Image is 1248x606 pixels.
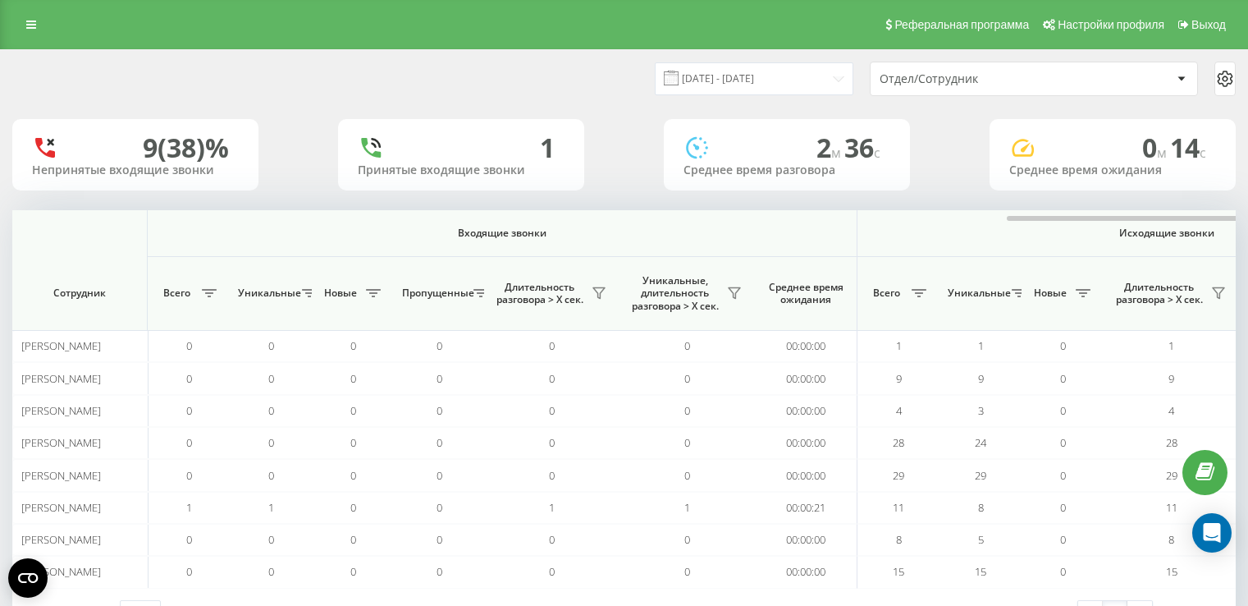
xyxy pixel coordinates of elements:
span: 1 [1168,338,1174,353]
span: [PERSON_NAME] [21,564,101,579]
div: Отдел/Сотрудник [880,72,1076,86]
span: 0 [684,338,690,353]
span: 0 [1060,338,1066,353]
div: Среднее время разговора [683,163,890,177]
span: 3 [978,403,984,418]
div: Среднее время ожидания [1009,163,1216,177]
span: 0 [350,564,356,579]
td: 00:00:00 [755,459,857,491]
span: 8 [896,532,902,547]
span: 0 [1060,564,1066,579]
span: 9 [896,371,902,386]
span: [PERSON_NAME] [21,403,101,418]
div: Open Intercom Messenger [1192,513,1232,553]
span: 0 [437,338,442,353]
span: c [874,144,880,162]
span: 1 [549,500,555,515]
span: 0 [549,435,555,450]
span: 0 [268,403,274,418]
span: 0 [684,564,690,579]
span: Уникальные [238,287,297,300]
span: 0 [549,338,555,353]
span: 4 [1168,403,1174,418]
span: 9 [978,371,984,386]
span: 0 [350,532,356,547]
span: [PERSON_NAME] [21,468,101,483]
td: 00:00:00 [755,524,857,556]
span: Всего [156,287,197,300]
span: c [1200,144,1206,162]
span: Новые [1030,287,1071,300]
span: 0 [1060,435,1066,450]
span: Среднее время ожидания [767,281,844,306]
span: 0 [186,338,192,353]
span: 28 [893,435,904,450]
span: Настройки профиля [1058,18,1164,31]
span: 0 [549,403,555,418]
span: 0 [350,500,356,515]
span: 0 [684,435,690,450]
span: 1 [186,500,192,515]
span: 15 [975,564,986,579]
span: 15 [893,564,904,579]
span: 0 [1060,403,1066,418]
span: Входящие звонки [190,227,814,240]
span: Сотрудник [26,287,133,300]
span: [PERSON_NAME] [21,338,101,353]
span: 0 [350,371,356,386]
span: 0 [684,532,690,547]
div: 9 (38)% [143,132,229,163]
span: 1 [684,500,690,515]
span: 0 [186,371,192,386]
span: 0 [186,564,192,579]
span: Реферальная программа [894,18,1029,31]
div: Принятые входящие звонки [358,163,565,177]
div: 1 [540,132,555,163]
span: м [831,144,844,162]
span: 0 [1060,468,1066,483]
span: 1 [896,338,902,353]
td: 00:00:00 [755,395,857,427]
span: 0 [684,371,690,386]
span: 0 [549,468,555,483]
td: 00:00:00 [755,556,857,588]
span: Всего [866,287,907,300]
span: 0 [437,532,442,547]
span: 36 [844,130,880,165]
td: 00:00:21 [755,492,857,524]
span: 0 [684,403,690,418]
span: 0 [186,435,192,450]
span: 0 [350,403,356,418]
span: 0 [437,371,442,386]
span: 0 [268,435,274,450]
span: 29 [975,468,986,483]
span: 0 [1060,500,1066,515]
span: 0 [437,500,442,515]
span: 2 [816,130,844,165]
span: Длительность разговора > Х сек. [492,281,587,306]
span: 8 [1168,532,1174,547]
span: 5 [978,532,984,547]
span: 9 [1168,371,1174,386]
span: 11 [893,500,904,515]
td: 00:00:00 [755,330,857,362]
span: 29 [893,468,904,483]
span: Длительность разговора > Х сек. [1112,281,1206,306]
span: 1 [978,338,984,353]
span: 0 [186,532,192,547]
span: 8 [978,500,984,515]
span: 0 [350,468,356,483]
span: 0 [549,532,555,547]
span: 0 [1060,532,1066,547]
span: 0 [268,532,274,547]
span: Новые [320,287,361,300]
span: 15 [1166,564,1177,579]
span: 4 [896,403,902,418]
span: [PERSON_NAME] [21,500,101,515]
span: 0 [549,371,555,386]
span: Уникальные, длительность разговора > Х сек. [628,274,722,313]
div: Непринятые входящие звонки [32,163,239,177]
span: 0 [1060,371,1066,386]
span: 0 [437,468,442,483]
span: 0 [268,338,274,353]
